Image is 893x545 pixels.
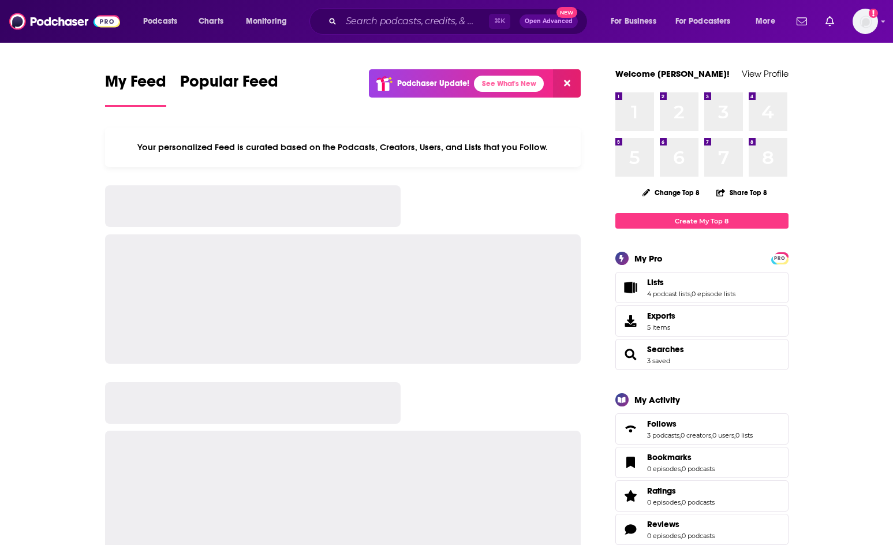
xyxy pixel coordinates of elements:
[619,313,642,329] span: Exports
[647,311,675,321] span: Exports
[320,8,599,35] div: Search podcasts, credits, & more...
[853,9,878,34] img: User Profile
[681,532,682,540] span: ,
[489,14,510,29] span: ⌘ K
[748,12,790,31] button: open menu
[603,12,671,31] button: open menu
[647,419,677,429] span: Follows
[520,14,578,28] button: Open AdvancedNew
[647,532,681,540] a: 0 episodes
[615,339,789,370] span: Searches
[853,9,878,34] span: Logged in as ElaineatWink
[682,532,715,540] a: 0 podcasts
[615,514,789,545] span: Reviews
[853,9,878,34] button: Show profile menu
[619,488,642,504] a: Ratings
[792,12,812,31] a: Show notifications dropdown
[634,394,680,405] div: My Activity
[474,76,544,92] a: See What's New
[615,447,789,478] span: Bookmarks
[105,72,166,107] a: My Feed
[199,13,223,29] span: Charts
[619,454,642,471] a: Bookmarks
[341,12,489,31] input: Search podcasts, credits, & more...
[773,253,787,262] a: PRO
[668,12,748,31] button: open menu
[682,498,715,506] a: 0 podcasts
[611,13,656,29] span: For Business
[681,465,682,473] span: ,
[615,213,789,229] a: Create My Top 8
[734,431,735,439] span: ,
[869,9,878,18] svg: Add a profile image
[647,290,690,298] a: 4 podcast lists
[525,18,573,24] span: Open Advanced
[238,12,302,31] button: open menu
[675,13,731,29] span: For Podcasters
[615,413,789,445] span: Follows
[647,344,684,354] a: Searches
[712,431,734,439] a: 0 users
[647,465,681,473] a: 0 episodes
[647,498,681,506] a: 0 episodes
[682,465,715,473] a: 0 podcasts
[615,305,789,337] a: Exports
[647,323,675,331] span: 5 items
[756,13,775,29] span: More
[615,68,730,79] a: Welcome [PERSON_NAME]!
[735,431,753,439] a: 0 lists
[711,431,712,439] span: ,
[821,12,839,31] a: Show notifications dropdown
[647,419,753,429] a: Follows
[619,421,642,437] a: Follows
[647,519,715,529] a: Reviews
[191,12,230,31] a: Charts
[135,12,192,31] button: open menu
[647,486,715,496] a: Ratings
[619,521,642,537] a: Reviews
[647,519,679,529] span: Reviews
[681,431,711,439] a: 0 creators
[9,10,120,32] img: Podchaser - Follow, Share and Rate Podcasts
[619,346,642,363] a: Searches
[180,72,278,98] span: Popular Feed
[692,290,735,298] a: 0 episode lists
[742,68,789,79] a: View Profile
[690,290,692,298] span: ,
[397,79,469,88] p: Podchaser Update!
[105,128,581,167] div: Your personalized Feed is curated based on the Podcasts, Creators, Users, and Lists that you Follow.
[105,72,166,98] span: My Feed
[556,7,577,18] span: New
[180,72,278,107] a: Popular Feed
[246,13,287,29] span: Monitoring
[679,431,681,439] span: ,
[143,13,177,29] span: Podcasts
[619,279,642,296] a: Lists
[773,254,787,263] span: PRO
[647,486,676,496] span: Ratings
[636,185,707,200] button: Change Top 8
[647,431,679,439] a: 3 podcasts
[615,272,789,303] span: Lists
[634,253,663,264] div: My Pro
[716,181,768,204] button: Share Top 8
[647,277,664,288] span: Lists
[647,357,670,365] a: 3 saved
[615,480,789,512] span: Ratings
[647,277,735,288] a: Lists
[681,498,682,506] span: ,
[647,452,692,462] span: Bookmarks
[647,452,715,462] a: Bookmarks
